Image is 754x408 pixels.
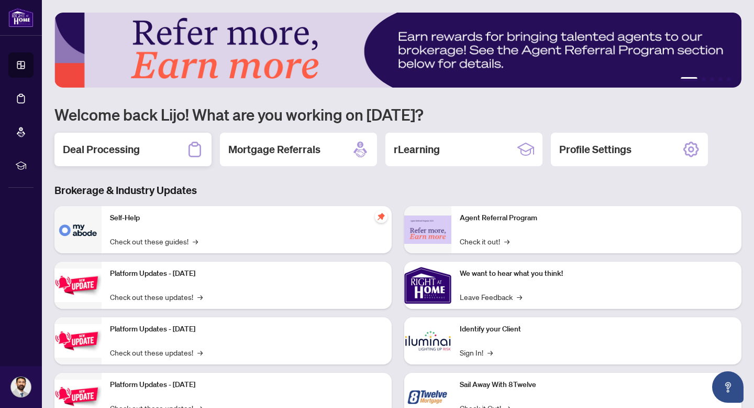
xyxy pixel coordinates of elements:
[727,77,731,81] button: 5
[375,210,387,223] span: pushpin
[54,269,102,302] img: Platform Updates - July 21, 2025
[110,347,203,358] a: Check out these updates!→
[54,206,102,253] img: Self-Help
[110,379,383,391] p: Platform Updates - [DATE]
[460,268,733,280] p: We want to hear what you think!
[54,183,741,198] h3: Brokerage & Industry Updates
[8,8,34,27] img: logo
[504,235,509,247] span: →
[404,216,451,244] img: Agent Referral Program
[710,77,714,81] button: 3
[110,235,198,247] a: Check out these guides!→
[63,142,140,157] h2: Deal Processing
[197,347,203,358] span: →
[394,142,440,157] h2: rLearning
[404,262,451,309] img: We want to hear what you think!
[54,324,102,357] img: Platform Updates - July 8, 2025
[712,371,744,403] button: Open asap
[517,291,522,303] span: →
[110,212,383,224] p: Self-Help
[197,291,203,303] span: →
[487,347,493,358] span: →
[54,104,741,124] h1: Welcome back Lijo! What are you working on [DATE]?
[110,324,383,335] p: Platform Updates - [DATE]
[460,235,509,247] a: Check it out!→
[718,77,723,81] button: 4
[110,291,203,303] a: Check out these updates!→
[460,291,522,303] a: Leave Feedback→
[228,142,320,157] h2: Mortgage Referrals
[460,347,493,358] a: Sign In!→
[460,324,733,335] p: Identify your Client
[404,317,451,364] img: Identify your Client
[559,142,631,157] h2: Profile Settings
[460,212,733,224] p: Agent Referral Program
[110,268,383,280] p: Platform Updates - [DATE]
[681,77,697,81] button: 1
[702,77,706,81] button: 2
[460,379,733,391] p: Sail Away With 8Twelve
[193,235,198,247] span: →
[11,377,31,397] img: Profile Icon
[54,13,741,88] img: Slide 0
